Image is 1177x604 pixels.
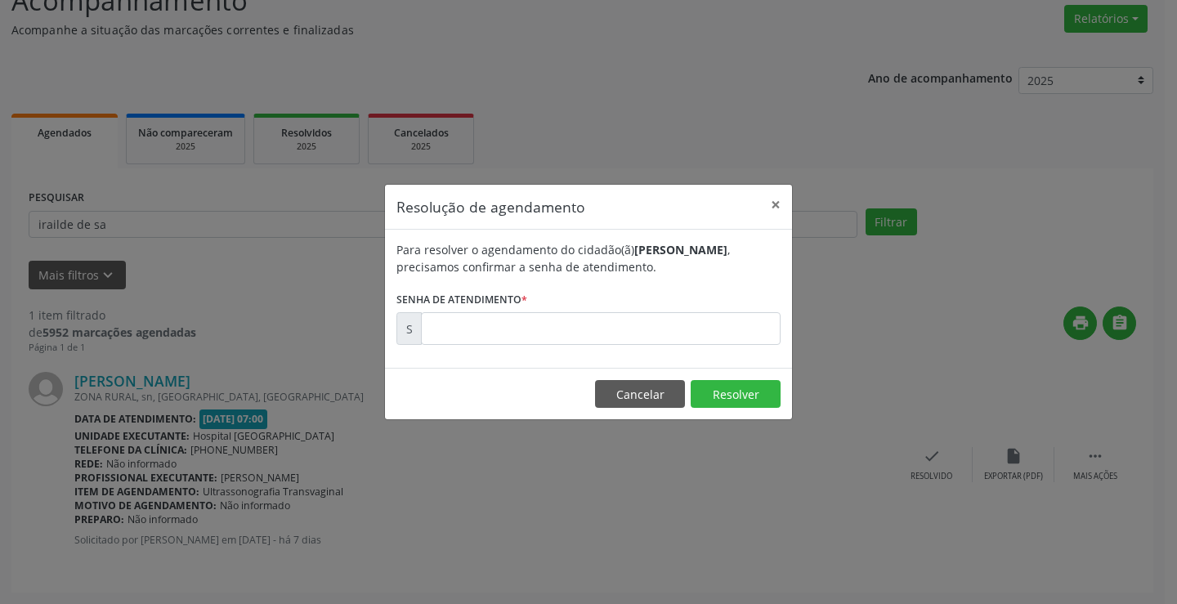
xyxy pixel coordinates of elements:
div: S [396,312,422,345]
h5: Resolução de agendamento [396,196,585,217]
button: Close [759,185,792,225]
b: [PERSON_NAME] [634,242,727,257]
button: Resolver [691,380,781,408]
div: Para resolver o agendamento do cidadão(ã) , precisamos confirmar a senha de atendimento. [396,241,781,275]
label: Senha de atendimento [396,287,527,312]
button: Cancelar [595,380,685,408]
